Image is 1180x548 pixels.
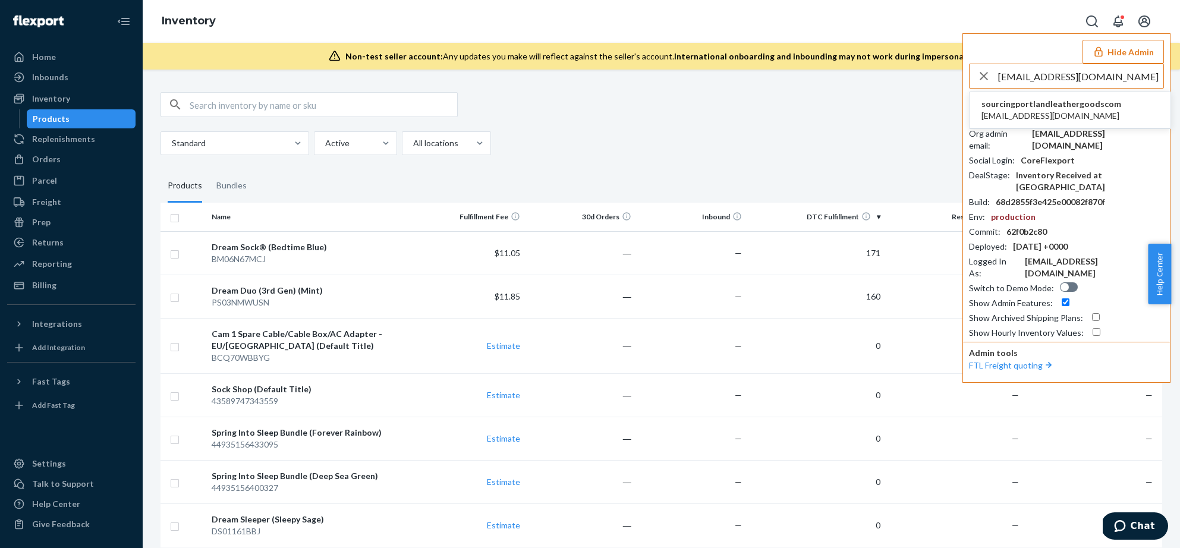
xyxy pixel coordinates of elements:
[735,248,742,258] span: —
[7,213,136,232] a: Prep
[1016,169,1164,193] div: Inventory Received at [GEOGRAPHIC_DATA]
[495,291,520,301] span: $11.85
[969,312,1083,324] div: Show Archived Shipping Plans :
[1012,477,1019,487] span: —
[32,175,57,187] div: Parcel
[636,203,747,231] th: Inbound
[969,297,1053,309] div: Show Admin Features :
[1106,10,1130,33] button: Open notifications
[735,291,742,301] span: —
[212,297,410,308] div: PS03NMWUSN
[33,113,70,125] div: Products
[747,318,885,373] td: 0
[1146,390,1153,400] span: —
[969,282,1054,294] div: Switch to Demo Mode :
[747,460,885,503] td: 0
[7,233,136,252] a: Returns
[969,169,1010,181] div: DealStage :
[32,318,82,330] div: Integrations
[735,390,742,400] span: —
[32,216,51,228] div: Prep
[414,203,525,231] th: Fulfillment Fee
[1012,433,1019,443] span: —
[7,171,136,190] a: Parcel
[32,400,75,410] div: Add Fast Tag
[1025,256,1164,279] div: [EMAIL_ADDRESS][DOMAIN_NAME]
[7,48,136,67] a: Home
[7,396,136,415] a: Add Fast Tag
[969,226,1000,238] div: Commit :
[735,477,742,487] span: —
[969,327,1084,339] div: Show Hourly Inventory Values :
[487,477,520,487] a: Estimate
[969,347,1164,359] p: Admin tools
[212,427,410,439] div: Spring Into Sleep Bundle (Forever Rainbow)
[32,93,70,105] div: Inventory
[168,169,202,203] div: Products
[969,196,990,208] div: Build :
[969,211,985,223] div: Env :
[32,279,56,291] div: Billing
[212,241,410,253] div: Dream Sock® (Bedtime Blue)
[216,169,247,203] div: Bundles
[27,109,136,128] a: Products
[32,133,95,145] div: Replenishments
[1006,226,1047,238] div: 62f0b2c80
[212,482,410,494] div: 44935156400327
[212,439,410,451] div: 44935156433095
[32,51,56,63] div: Home
[345,51,982,62] div: Any updates you make will reflect against the seller's account.
[13,15,64,27] img: Flexport logo
[162,14,216,27] a: Inventory
[345,51,443,61] span: Non-test seller account:
[525,417,635,460] td: ―
[324,137,325,149] input: Active
[32,458,66,470] div: Settings
[969,155,1015,166] div: Social Login :
[7,150,136,169] a: Orders
[487,341,520,351] a: Estimate
[525,373,635,417] td: ―
[885,203,1024,231] th: Reserve Storage
[32,71,68,83] div: Inbounds
[212,285,410,297] div: Dream Duo (3rd Gen) (Mint)
[998,64,1163,88] input: Search or paste seller ID
[525,231,635,275] td: ―
[212,383,410,395] div: Sock Shop (Default Title)
[32,478,94,490] div: Talk to Support
[7,454,136,473] a: Settings
[32,153,61,165] div: Orders
[991,211,1036,223] div: production
[735,341,742,351] span: —
[212,395,410,407] div: 43589747343559
[7,89,136,108] a: Inventory
[207,203,414,231] th: Name
[190,93,457,116] input: Search inventory by name or sku
[525,203,635,231] th: 30d Orders
[735,433,742,443] span: —
[1080,10,1104,33] button: Open Search Box
[112,10,136,33] button: Close Navigation
[7,338,136,357] a: Add Integration
[1103,512,1168,542] iframe: Opens a widget where you can chat to one of our agents
[487,520,520,530] a: Estimate
[1132,10,1156,33] button: Open account menu
[747,373,885,417] td: 0
[1146,433,1153,443] span: —
[1012,520,1019,530] span: —
[981,110,1121,122] span: [EMAIL_ADDRESS][DOMAIN_NAME]
[7,276,136,295] a: Billing
[32,498,80,510] div: Help Center
[747,503,885,547] td: 0
[171,137,172,149] input: Standard
[7,314,136,333] button: Integrations
[7,474,136,493] button: Talk to Support
[1083,40,1164,64] button: Hide Admin
[1148,244,1171,304] button: Help Center
[969,256,1019,279] div: Logged In As :
[747,275,885,318] td: 160
[487,433,520,443] a: Estimate
[981,98,1121,110] span: sourcingportlandleathergoodscom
